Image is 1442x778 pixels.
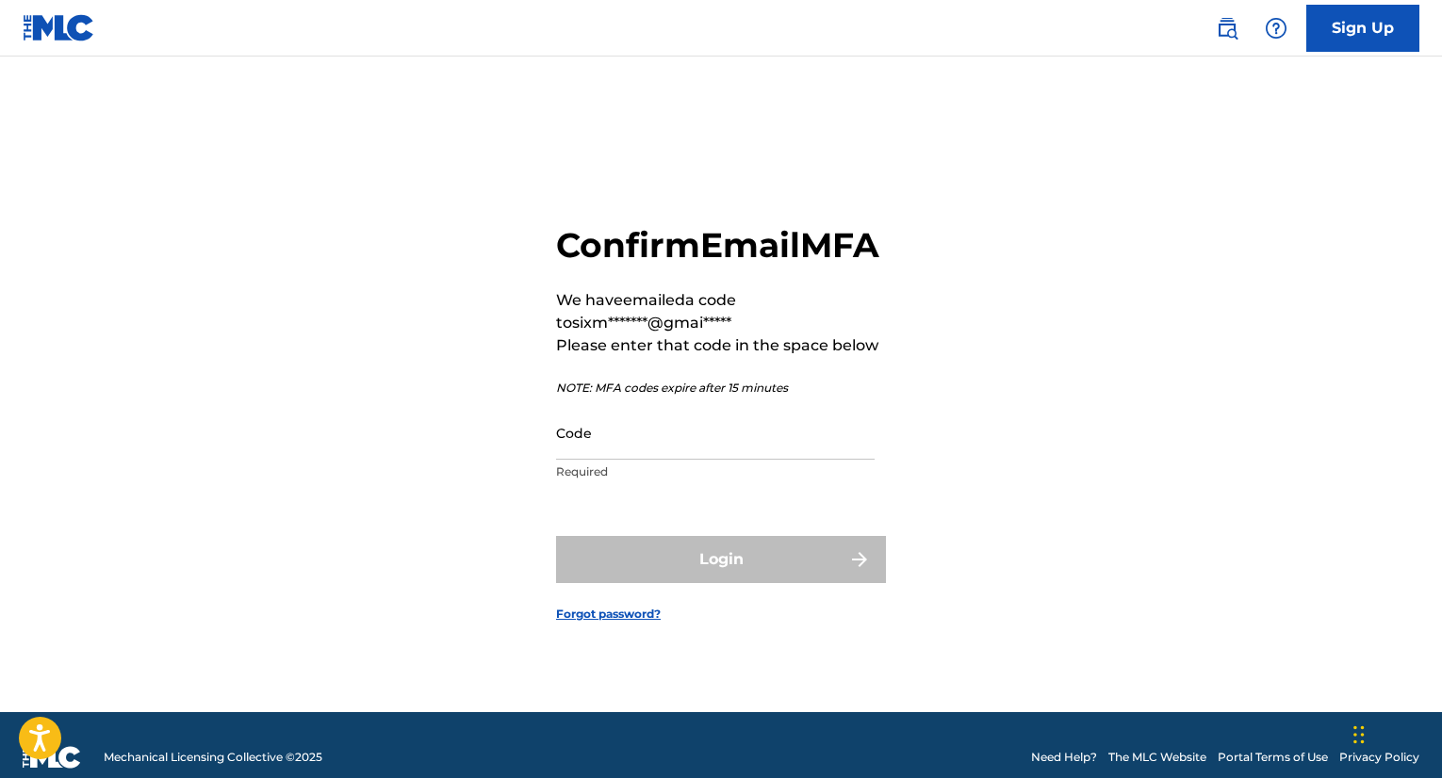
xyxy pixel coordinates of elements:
[1208,9,1246,47] a: Public Search
[1348,688,1442,778] iframe: Chat Widget
[1353,706,1365,763] div: Drag
[1265,17,1287,40] img: help
[556,606,661,623] a: Forgot password?
[556,380,886,397] p: NOTE: MFA codes expire after 15 minutes
[1339,749,1419,766] a: Privacy Policy
[23,14,95,41] img: MLC Logo
[104,749,322,766] span: Mechanical Licensing Collective © 2025
[1108,749,1206,766] a: The MLC Website
[1031,749,1097,766] a: Need Help?
[1306,5,1419,52] a: Sign Up
[1218,749,1328,766] a: Portal Terms of Use
[1216,17,1238,40] img: search
[556,463,875,480] p: Required
[556,334,886,357] p: Please enter that code in the space below
[23,746,81,769] img: logo
[1257,9,1295,47] div: Help
[556,224,886,267] h2: Confirm Email MFA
